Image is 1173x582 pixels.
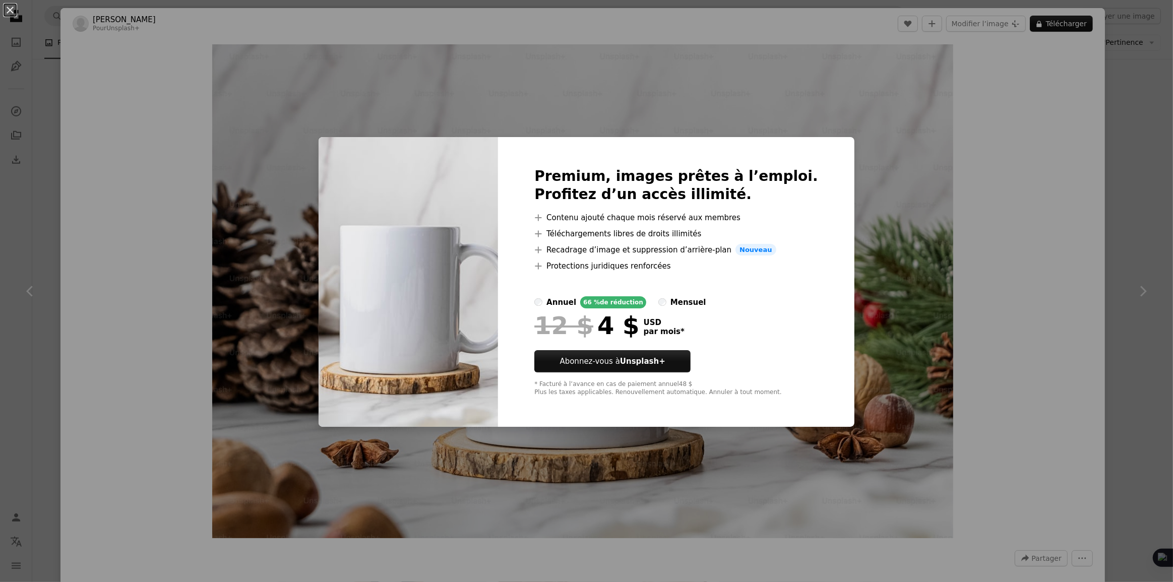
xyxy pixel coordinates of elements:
div: * Facturé à l’avance en cas de paiement annuel 48 $ Plus les taxes applicables. Renouvellement au... [534,380,818,397]
div: mensuel [670,296,706,308]
input: annuel66 %de réduction [534,298,542,306]
button: Abonnez-vous àUnsplash+ [534,350,691,372]
span: 12 $ [534,312,593,339]
li: Recadrage d’image et suppression d’arrière-plan [534,244,818,256]
span: USD [644,318,685,327]
span: par mois * [644,327,685,336]
div: annuel [546,296,576,308]
strong: Unsplash+ [620,357,665,366]
div: 66 % de réduction [580,296,646,308]
input: mensuel [658,298,666,306]
h2: Premium, images prêtes à l’emploi. Profitez d’un accès illimité. [534,167,818,204]
img: premium_photo-1719017276454-99ae8306c200 [319,137,498,427]
span: Nouveau [735,244,776,256]
li: Contenu ajouté chaque mois réservé aux membres [534,212,818,224]
li: Protections juridiques renforcées [534,260,818,272]
div: 4 $ [534,312,639,339]
li: Téléchargements libres de droits illimités [534,228,818,240]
